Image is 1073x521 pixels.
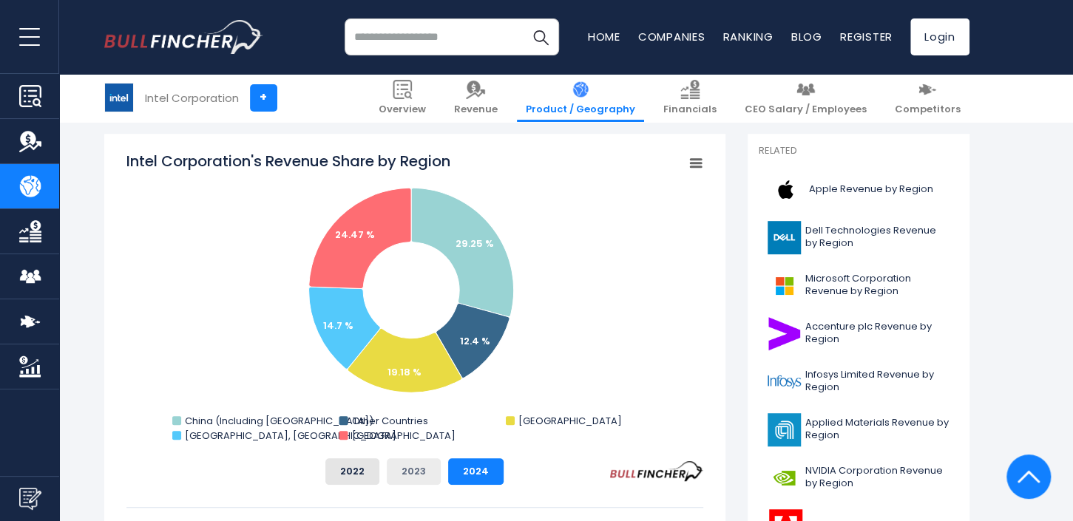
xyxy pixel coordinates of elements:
text: [GEOGRAPHIC_DATA], [GEOGRAPHIC_DATA] [185,429,396,443]
span: Overview [379,103,426,116]
text: Other Countries [351,414,427,428]
a: Infosys Limited Revenue by Region [759,361,958,402]
a: Product / Geography [517,74,644,122]
a: Overview [370,74,435,122]
a: Accenture plc Revenue by Region [759,313,958,354]
text: China (Including [GEOGRAPHIC_DATA]) [185,414,373,428]
img: ACN logo [768,317,801,350]
img: DELL logo [768,221,801,254]
a: NVIDIA Corporation Revenue by Region [759,457,958,498]
span: CEO Salary / Employees [745,103,867,116]
img: bullfincher logo [104,20,263,54]
button: 2023 [387,458,441,485]
text: 12.4 % [459,334,490,348]
img: INFY logo [768,365,801,398]
a: Revenue [445,74,507,122]
img: AAPL logo [768,173,805,206]
button: 2022 [325,458,379,485]
img: AMAT logo [768,413,801,446]
a: Ranking [723,29,774,44]
img: MSFT logo [768,269,801,302]
span: Dell Technologies Revenue by Region [805,225,950,250]
img: NVDA logo [768,461,801,494]
a: Login [910,18,969,55]
span: Competitors [895,103,961,116]
a: Apple Revenue by Region [759,169,958,210]
a: Microsoft Corporation Revenue by Region [759,265,958,306]
button: 2024 [448,458,504,485]
svg: Intel Corporation's Revenue Share by Region [126,151,703,446]
a: CEO Salary / Employees [736,74,876,122]
span: Accenture plc Revenue by Region [805,321,950,346]
a: Blog [791,29,822,44]
a: + [250,84,277,112]
text: 24.47 % [335,228,375,242]
span: Revenue [454,103,498,116]
text: 29.25 % [456,236,494,251]
span: Financials [663,103,717,116]
text: 14.7 % [322,319,353,333]
text: [GEOGRAPHIC_DATA] [518,414,621,428]
div: Intel Corporation [145,89,239,106]
a: Home [588,29,620,44]
span: Infosys Limited Revenue by Region [805,369,950,394]
a: Competitors [886,74,969,122]
a: Dell Technologies Revenue by Region [759,217,958,258]
a: Register [840,29,893,44]
a: Companies [638,29,705,44]
button: Search [522,18,559,55]
tspan: Intel Corporation's Revenue Share by Region [126,151,450,171]
text: 19.18 % [387,365,422,379]
span: Applied Materials Revenue by Region [805,417,950,442]
text: [GEOGRAPHIC_DATA] [351,429,455,443]
p: Related [759,145,958,157]
a: Go to homepage [104,20,263,54]
a: Financials [654,74,725,122]
span: Apple Revenue by Region [809,183,933,196]
span: Product / Geography [526,103,635,116]
span: NVIDIA Corporation Revenue by Region [805,465,950,490]
span: Microsoft Corporation Revenue by Region [805,273,950,298]
img: INTC logo [105,84,133,112]
a: Applied Materials Revenue by Region [759,409,958,450]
